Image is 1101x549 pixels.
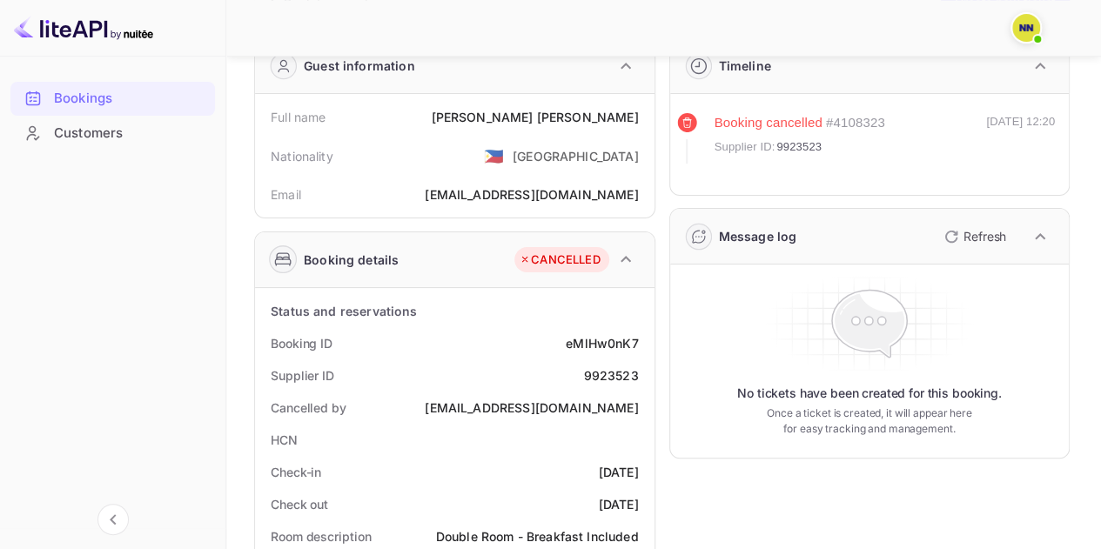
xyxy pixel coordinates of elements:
[271,334,332,352] div: Booking ID
[763,405,975,437] p: Once a ticket is created, it will appear here for easy tracking and management.
[599,463,639,481] div: [DATE]
[583,366,638,385] div: 9923523
[425,398,638,417] div: [EMAIL_ADDRESS][DOMAIN_NAME]
[425,185,638,204] div: [EMAIL_ADDRESS][DOMAIN_NAME]
[10,117,215,151] div: Customers
[304,251,399,269] div: Booking details
[776,138,822,156] span: 9923523
[271,398,346,417] div: Cancelled by
[484,140,504,171] span: United States
[715,138,775,156] span: Supplier ID:
[304,57,415,75] div: Guest information
[271,185,301,204] div: Email
[271,495,328,513] div: Check out
[826,113,885,133] div: # 4108323
[513,147,639,165] div: [GEOGRAPHIC_DATA]
[10,117,215,149] a: Customers
[431,108,638,126] div: [PERSON_NAME] [PERSON_NAME]
[986,113,1055,164] div: [DATE] 12:20
[54,89,206,109] div: Bookings
[934,223,1013,251] button: Refresh
[519,251,600,269] div: CANCELLED
[10,82,215,116] div: Bookings
[271,366,334,385] div: Supplier ID
[271,147,333,165] div: Nationality
[719,57,771,75] div: Timeline
[271,431,298,449] div: HCN
[271,527,371,546] div: Room description
[599,495,639,513] div: [DATE]
[54,124,206,144] div: Customers
[97,504,129,535] button: Collapse navigation
[14,14,153,42] img: LiteAPI logo
[963,227,1006,245] p: Refresh
[737,385,1002,402] p: No tickets have been created for this booking.
[271,302,417,320] div: Status and reservations
[271,108,326,126] div: Full name
[715,113,822,133] div: Booking cancelled
[1012,14,1040,42] img: N/A N/A
[719,227,797,245] div: Message log
[10,82,215,114] a: Bookings
[271,463,321,481] div: Check-in
[436,527,639,546] div: Double Room - Breakfast Included
[566,334,638,352] div: eMlHw0nK7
